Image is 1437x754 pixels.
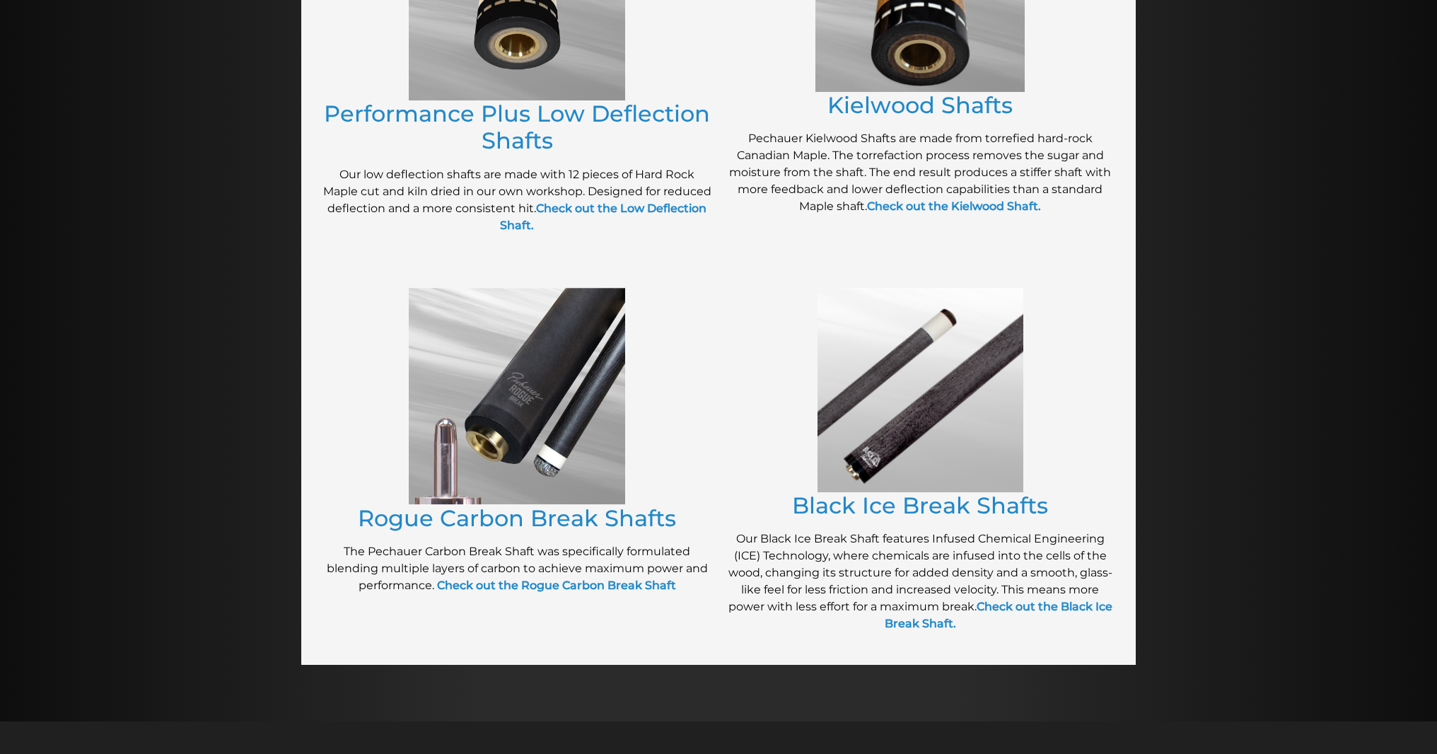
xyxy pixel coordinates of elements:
[726,530,1115,632] p: Our Black Ice Break Shaft features Infused Chemical Engineering (ICE) Technology, where chemicals...
[358,504,676,532] a: Rogue Carbon Break Shafts
[437,579,676,592] a: Check out the Rogue Carbon Break Shaft
[322,543,711,594] p: The Pechauer Carbon Break Shaft was specifically formulated blending multiple layers of carbon to...
[324,100,710,154] a: Performance Plus Low Deflection Shafts
[885,600,1112,630] a: Check out the Black Ice Break Shaft.
[322,166,711,234] p: Our low deflection shafts are made with 12 pieces of Hard Rock Maple cut and kiln dried in our ow...
[827,91,1013,119] a: Kielwood Shafts
[867,199,1041,213] a: Check out the Kielwood Shaft.
[792,492,1048,519] a: Black Ice Break Shafts
[500,202,706,232] a: Check out the Low Deflection Shaft.
[726,130,1115,215] p: Pechauer Kielwood Shafts are made from torrefied hard-rock Canadian Maple. The torrefaction proce...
